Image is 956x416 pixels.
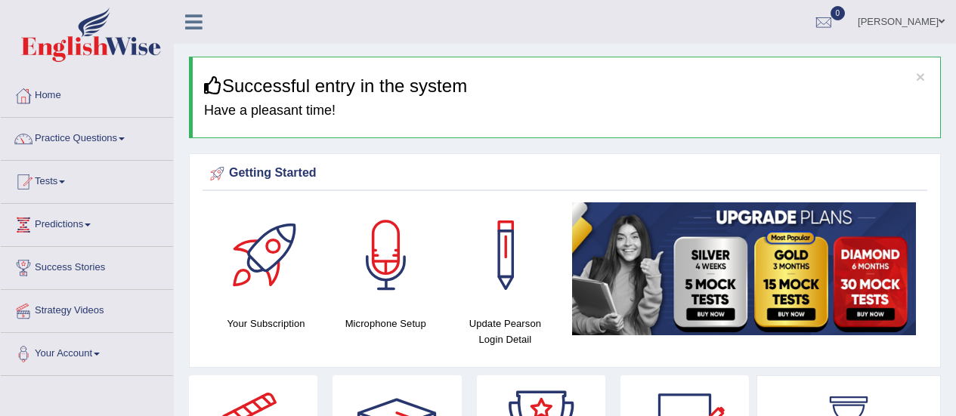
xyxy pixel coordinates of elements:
[1,75,173,112] a: Home
[204,76,929,96] h3: Successful entry in the system
[1,161,173,199] a: Tests
[214,316,318,331] h4: Your Subscription
[333,316,438,331] h4: Microphone Setup
[572,202,916,335] img: small5.jpg
[916,69,925,85] button: ×
[204,103,929,119] h4: Have a pleasant time!
[1,118,173,156] a: Practice Questions
[831,6,846,20] span: 0
[1,204,173,242] a: Predictions
[453,316,557,347] h4: Update Pearson Login Detail
[1,333,173,371] a: Your Account
[1,247,173,285] a: Success Stories
[1,290,173,328] a: Strategy Videos
[206,162,924,185] div: Getting Started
